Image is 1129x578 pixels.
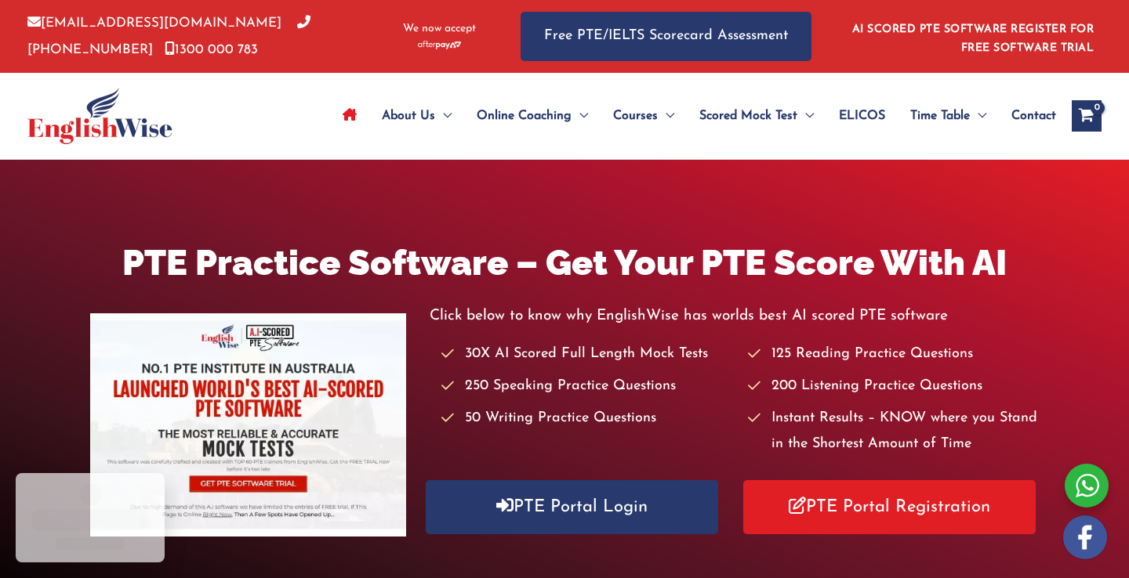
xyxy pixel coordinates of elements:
img: cropped-ew-logo [27,88,172,144]
a: Scored Mock TestMenu Toggle [687,89,826,143]
a: CoursesMenu Toggle [601,89,687,143]
nav: Site Navigation: Main Menu [330,89,1056,143]
span: Menu Toggle [658,89,674,143]
li: 30X AI Scored Full Length Mock Tests [441,341,732,367]
a: [EMAIL_ADDRESS][DOMAIN_NAME] [27,16,281,30]
a: Contact [999,89,1056,143]
a: View Shopping Cart, empty [1072,100,1102,132]
a: 1300 000 783 [165,43,258,56]
a: About UsMenu Toggle [369,89,464,143]
a: PTE Portal Registration [743,480,1036,534]
span: Time Table [910,89,970,143]
a: Free PTE/IELTS Scorecard Assessment [521,12,811,61]
a: AI SCORED PTE SOFTWARE REGISTER FOR FREE SOFTWARE TRIAL [852,23,1095,54]
li: 250 Speaking Practice Questions [441,374,732,399]
li: 125 Reading Practice Questions [748,341,1039,367]
span: We now accept [403,21,476,37]
span: Contact [1011,89,1056,143]
span: Online Coaching [477,89,572,143]
span: ELICOS [839,89,885,143]
h1: PTE Practice Software – Get Your PTE Score With AI [90,238,1039,287]
span: About Us [382,89,435,143]
li: 50 Writing Practice Questions [441,406,732,432]
li: 200 Listening Practice Questions [748,374,1039,399]
p: Click below to know why EnglishWise has worlds best AI scored PTE software [430,303,1038,329]
li: Instant Results – KNOW where you Stand in the Shortest Amount of Time [748,406,1039,458]
span: Menu Toggle [797,89,814,143]
span: Menu Toggle [572,89,588,143]
a: [PHONE_NUMBER] [27,16,310,56]
span: Scored Mock Test [699,89,797,143]
aside: Header Widget 1 [843,11,1102,62]
span: Menu Toggle [970,89,986,143]
span: Courses [613,89,658,143]
a: PTE Portal Login [426,480,718,534]
a: Time TableMenu Toggle [898,89,999,143]
a: Online CoachingMenu Toggle [464,89,601,143]
span: Menu Toggle [435,89,452,143]
img: white-facebook.png [1063,515,1107,559]
img: pte-institute-main [90,313,406,536]
img: Afterpay-Logo [418,41,461,49]
a: ELICOS [826,89,898,143]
